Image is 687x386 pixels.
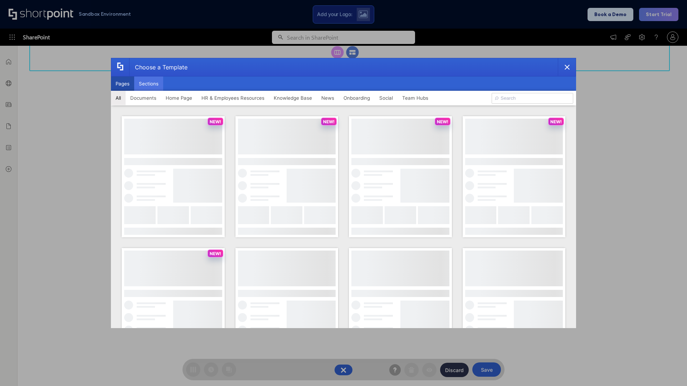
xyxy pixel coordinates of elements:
p: NEW! [550,119,562,124]
button: Social [375,91,398,105]
p: NEW! [437,119,448,124]
button: News [317,91,339,105]
button: Home Page [161,91,197,105]
div: template selector [111,58,576,328]
button: Knowledge Base [269,91,317,105]
p: NEW! [323,119,335,124]
p: NEW! [210,119,221,124]
button: Sections [134,76,163,91]
button: All [111,91,126,105]
button: Pages [111,76,134,91]
button: Documents [126,91,161,105]
div: Choose a Template [129,58,187,76]
button: HR & Employees Resources [197,91,269,105]
input: Search [492,93,573,104]
button: Team Hubs [398,91,433,105]
button: Onboarding [339,91,375,105]
p: NEW! [210,251,221,256]
iframe: Chat Widget [651,352,687,386]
